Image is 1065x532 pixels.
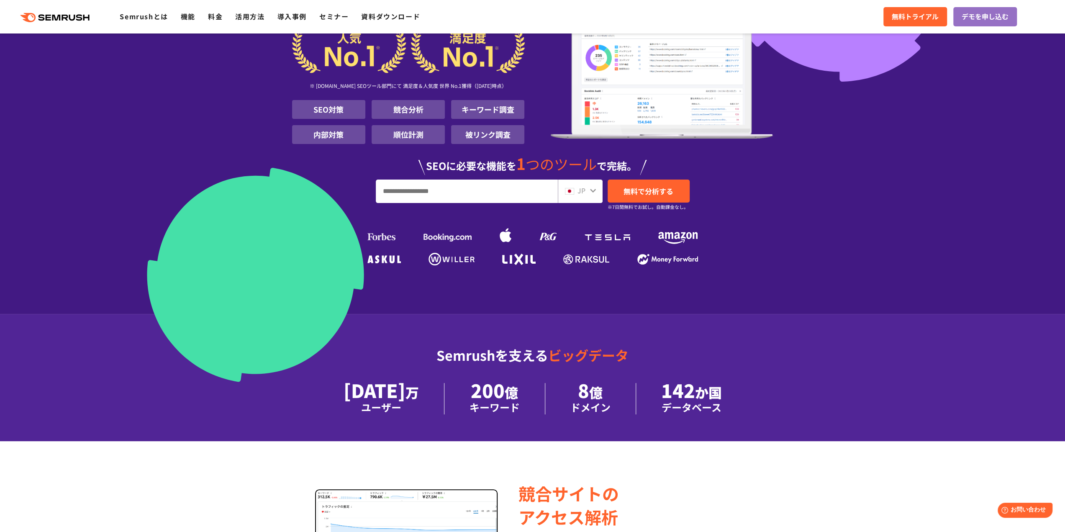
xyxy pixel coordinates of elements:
[372,100,445,119] li: 競合分析
[319,11,349,21] a: セミナー
[277,11,307,21] a: 導入事例
[451,125,524,144] li: 被リンク調査
[548,345,629,365] span: ビッグデータ
[376,180,557,203] input: URL、キーワードを入力してください
[292,100,365,119] li: SEO対策
[892,11,939,22] span: 無料トライアル
[597,158,637,173] span: で完結。
[292,73,525,100] div: ※ [DOMAIN_NAME] SEOツール部門にて 満足度＆人気度 世界 No.1獲得（[DATE]時点）
[235,11,264,21] a: 活用方法
[444,383,545,414] li: 200
[624,186,673,196] span: 無料で分析する
[577,185,585,195] span: JP
[181,11,195,21] a: 機能
[518,482,750,529] div: 競合サイトの アクセス解析
[120,11,168,21] a: Semrushとは
[589,383,603,402] span: 億
[505,383,518,402] span: 億
[208,11,223,21] a: 料金
[526,154,597,174] span: つのツール
[608,180,690,203] a: 無料で分析する
[991,499,1056,523] iframe: Help widget launcher
[372,125,445,144] li: 順位計測
[451,100,524,119] li: キーワード調査
[661,400,722,414] div: データベース
[361,11,420,21] a: 資料ダウンロード
[570,400,611,414] div: ドメイン
[883,7,947,26] a: 無料トライアル
[470,400,520,414] div: キーワード
[292,147,773,175] div: SEOに必要な機能を
[608,203,688,211] small: ※7日間無料でお試し。自動課金なし。
[695,383,722,402] span: か国
[545,383,636,414] li: 8
[516,152,526,175] span: 1
[292,341,773,383] div: Semrushを支える
[636,383,747,414] li: 142
[953,7,1017,26] a: デモを申し込む
[292,125,365,144] li: 内部対策
[962,11,1009,22] span: デモを申し込む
